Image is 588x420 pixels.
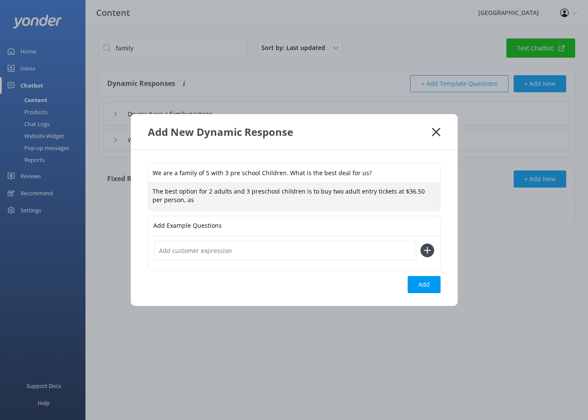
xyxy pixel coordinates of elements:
p: Add Example Questions [153,216,222,235]
div: Add New Dynamic Response [148,125,432,139]
input: Type a new question... [148,163,440,182]
input: Add customer expression [154,241,416,260]
button: Add [408,276,441,293]
button: Close [432,128,440,136]
textarea: The best option for 2 adults and 3 preschool children is to buy two adult entry tickets at $36.50... [148,183,440,210]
